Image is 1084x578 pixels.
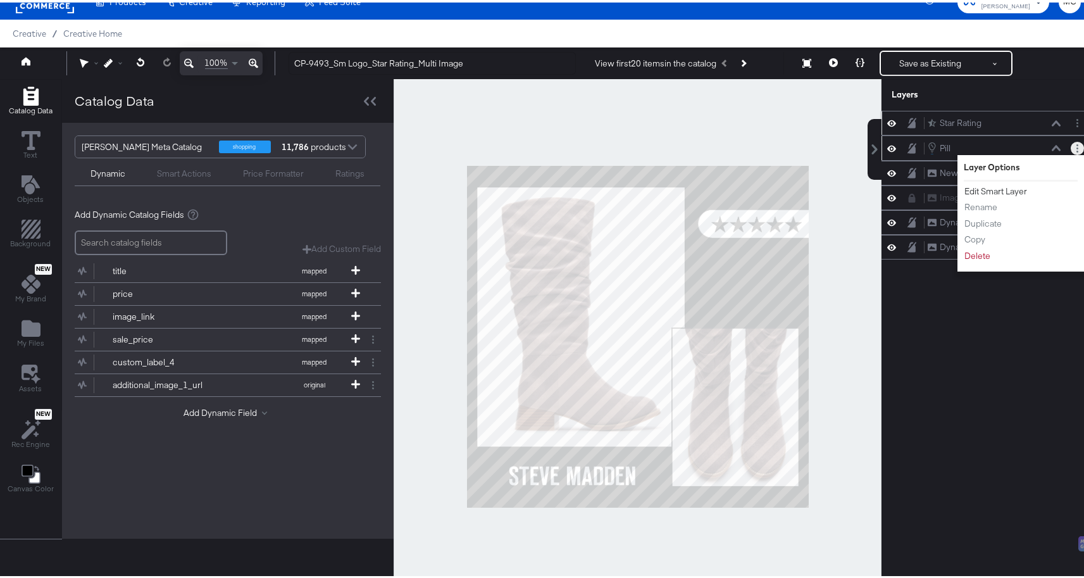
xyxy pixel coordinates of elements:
button: Rename [964,198,998,211]
div: pricemapped [75,280,381,303]
span: Creative [13,26,46,36]
input: Search catalog fields [75,228,227,253]
span: New [35,263,52,271]
button: Assets [12,358,50,395]
button: Pill [927,139,951,153]
button: NewRec Engine [4,403,58,451]
button: Add Rectangle [3,215,59,251]
div: Ratings [335,165,364,177]
div: Star Rating [940,115,981,127]
div: Layers [892,86,1021,98]
div: additional_image_1_urloriginal [75,372,381,394]
div: Layer Options [964,159,1078,171]
button: Add Rectangle [1,81,60,117]
span: original [280,378,349,387]
div: New arrival [940,165,983,177]
button: NewMy Brand [8,259,54,306]
div: Dynamic Ima...mage_1_url) [940,214,1045,226]
span: Canvas Color [8,481,54,491]
div: titlemapped [75,258,381,280]
div: image_linkmapped [75,303,381,325]
div: shopping [219,138,271,151]
span: Text [24,148,38,158]
div: sale_pricemapped [75,326,381,348]
a: Creative Home [63,26,122,36]
span: Catalog Data [9,103,53,113]
button: Save as Existing [881,49,980,72]
span: Add Dynamic Catalog Fields [75,206,184,218]
button: titlemapped [75,258,365,280]
button: Dynamic Ima...mage_1_url) [927,213,1046,227]
span: Rec Engine [11,437,50,447]
div: sale_price [113,331,204,343]
div: Dynamic Ima...image_link) [940,239,1041,251]
span: mapped [280,310,349,318]
button: image_linkmapped [75,303,365,325]
strong: 11,786 [280,134,311,155]
button: Edit Smart Layer [964,182,1028,196]
button: Delete [964,247,991,260]
span: / [46,26,63,36]
span: Objects [18,192,44,202]
div: custom_label_4 [113,354,204,366]
div: View first 20 items in the catalog [595,55,716,67]
span: My Brand [15,291,46,301]
button: Layer Options [1071,114,1084,127]
span: mapped [280,287,349,296]
button: Next Product [734,49,752,72]
div: image_link [113,308,204,320]
div: Price Formatter [243,165,304,177]
button: pricemapped [75,280,365,303]
div: [PERSON_NAME] Meta Catalog [82,134,209,155]
span: mapped [280,332,349,341]
span: My Files [17,336,44,346]
button: New arrival [927,164,984,177]
div: Catalog Data [75,89,154,108]
div: title [113,263,204,275]
button: Star Rating [927,114,982,127]
button: Duplicate [964,215,1002,228]
button: Add Dynamic Field [184,405,272,417]
button: Dynamic Ima...image_link) [927,238,1042,251]
div: Dynamic [90,165,125,177]
div: custom_label_4mapped [75,349,381,371]
button: Text [14,125,48,161]
div: Smart Actions [157,165,211,177]
span: New [35,408,52,416]
span: mapped [280,264,349,273]
div: price [113,286,204,298]
button: Add Files [9,314,52,350]
button: Add Custom Field [302,241,381,253]
button: Copy [964,230,986,244]
button: sale_pricemapped [75,326,365,348]
span: 100% [205,54,228,66]
span: mapped [280,355,349,364]
div: products [280,134,318,155]
div: Pill [940,140,950,152]
span: Assets [20,381,42,391]
button: Layer Options [1071,139,1084,153]
button: Add Text [10,170,52,206]
div: additional_image_1_url [113,377,204,389]
span: Background [11,236,51,246]
button: additional_image_1_urloriginal [75,372,365,394]
button: custom_label_4mapped [75,349,365,371]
